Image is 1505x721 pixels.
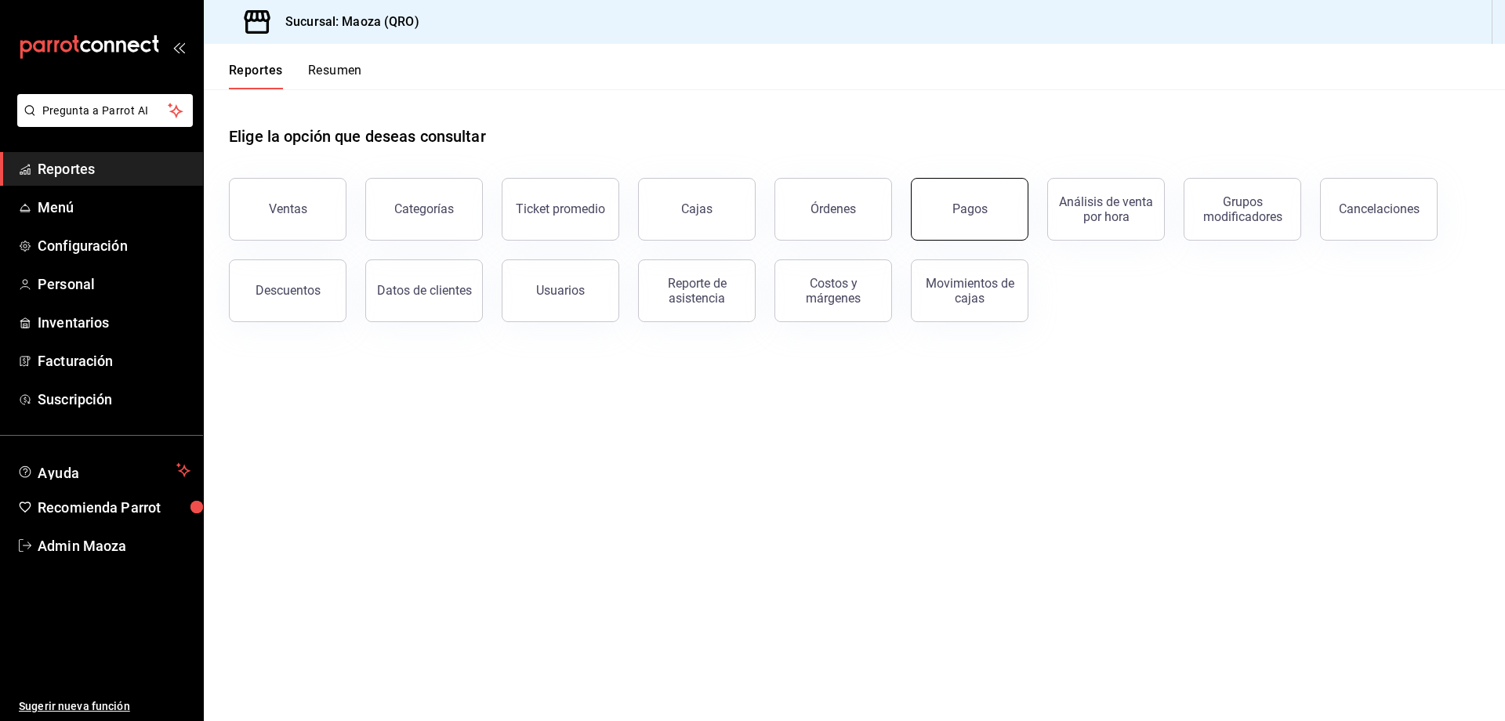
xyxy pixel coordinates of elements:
span: Inventarios [38,312,190,333]
span: Ayuda [38,461,170,480]
span: Menú [38,197,190,218]
div: Costos y márgenes [785,276,882,306]
button: Descuentos [229,259,346,322]
button: open_drawer_menu [172,41,185,53]
a: Pregunta a Parrot AI [11,114,193,130]
button: Reportes [229,63,283,89]
span: Suscripción [38,389,190,410]
div: Ventas [269,201,307,216]
div: Reporte de asistencia [648,276,745,306]
span: Recomienda Parrot [38,497,190,518]
div: Pagos [952,201,988,216]
span: Personal [38,274,190,295]
div: Análisis de venta por hora [1057,194,1155,224]
span: Pregunta a Parrot AI [42,103,169,119]
h1: Elige la opción que deseas consultar [229,125,486,148]
h3: Sucursal: Maoza (QRO) [273,13,419,31]
span: Configuración [38,235,190,256]
div: Descuentos [256,283,321,298]
button: Usuarios [502,259,619,322]
div: Categorías [394,201,454,216]
button: Ticket promedio [502,178,619,241]
div: Órdenes [811,201,856,216]
button: Órdenes [774,178,892,241]
span: Admin Maoza [38,535,190,556]
button: Cancelaciones [1320,178,1438,241]
span: Facturación [38,350,190,371]
button: Análisis de venta por hora [1047,178,1165,241]
div: Cajas [681,201,713,216]
button: Resumen [308,63,362,89]
button: Costos y márgenes [774,259,892,322]
button: Categorías [365,178,483,241]
button: Ventas [229,178,346,241]
div: Usuarios [536,283,585,298]
div: Cancelaciones [1339,201,1420,216]
div: navigation tabs [229,63,362,89]
div: Ticket promedio [516,201,605,216]
button: Pregunta a Parrot AI [17,94,193,127]
div: Datos de clientes [377,283,472,298]
button: Pagos [911,178,1028,241]
button: Reporte de asistencia [638,259,756,322]
button: Grupos modificadores [1184,178,1301,241]
button: Datos de clientes [365,259,483,322]
span: Sugerir nueva función [19,698,190,715]
span: Reportes [38,158,190,179]
div: Movimientos de cajas [921,276,1018,306]
button: Movimientos de cajas [911,259,1028,322]
div: Grupos modificadores [1194,194,1291,224]
button: Cajas [638,178,756,241]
